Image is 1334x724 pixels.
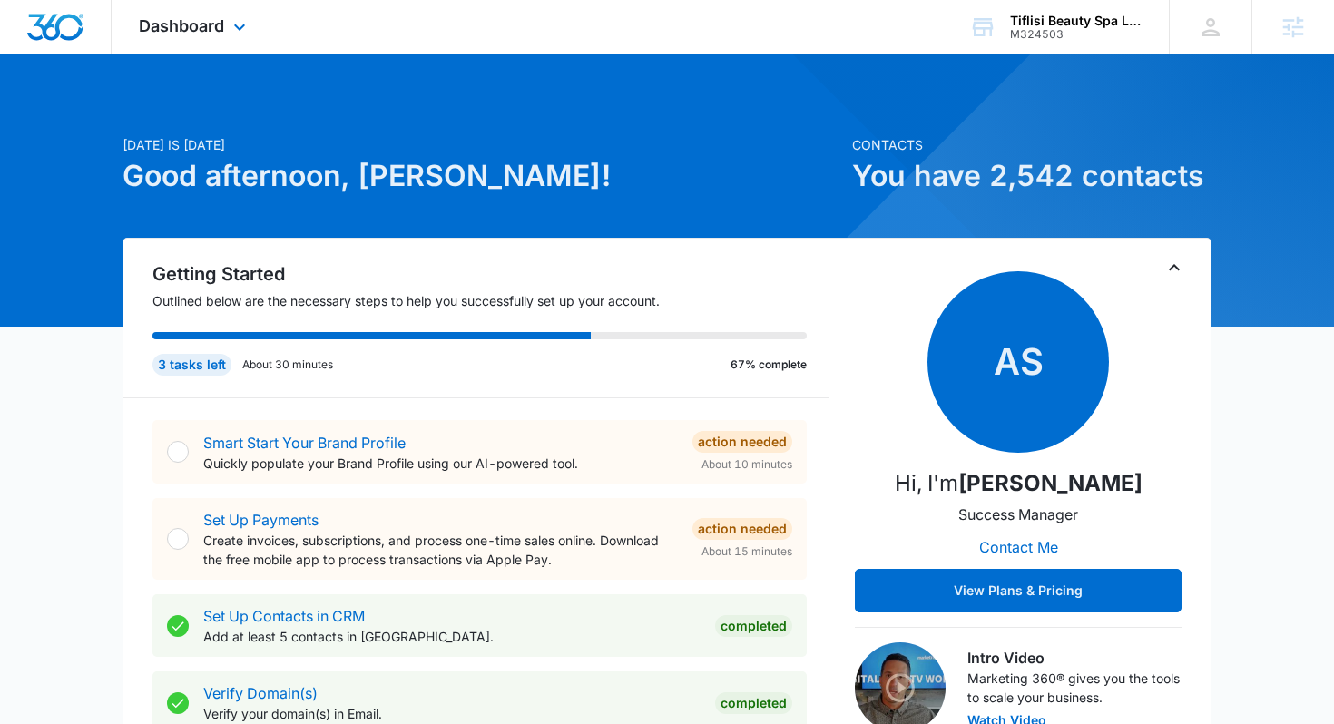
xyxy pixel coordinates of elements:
button: View Plans & Pricing [855,569,1182,612]
p: Verify your domain(s) in Email. [203,704,701,723]
p: Outlined below are the necessary steps to help you successfully set up your account. [152,291,829,310]
span: About 15 minutes [701,543,792,560]
p: About 30 minutes [242,357,333,373]
div: 3 tasks left [152,354,231,376]
div: Completed [715,615,792,637]
a: Smart Start Your Brand Profile [203,434,406,452]
p: Success Manager [958,504,1078,525]
span: About 10 minutes [701,456,792,473]
strong: [PERSON_NAME] [958,470,1143,496]
div: account id [1010,28,1143,41]
p: Hi, I'm [895,467,1143,500]
h1: You have 2,542 contacts [852,154,1211,198]
p: [DATE] is [DATE] [123,135,841,154]
div: Action Needed [692,431,792,453]
p: Add at least 5 contacts in [GEOGRAPHIC_DATA]. [203,627,701,646]
a: Set Up Payments [203,511,319,529]
p: Contacts [852,135,1211,154]
button: Toggle Collapse [1163,257,1185,279]
span: AS [927,271,1109,453]
h1: Good afternoon, [PERSON_NAME]! [123,154,841,198]
a: Verify Domain(s) [203,684,318,702]
div: account name [1010,14,1143,28]
a: Set Up Contacts in CRM [203,607,365,625]
span: Dashboard [139,16,224,35]
button: Contact Me [961,525,1076,569]
p: 67% complete [731,357,807,373]
div: Action Needed [692,518,792,540]
p: Marketing 360® gives you the tools to scale your business. [967,669,1182,707]
p: Create invoices, subscriptions, and process one-time sales online. Download the free mobile app t... [203,531,678,569]
h3: Intro Video [967,647,1182,669]
p: Quickly populate your Brand Profile using our AI-powered tool. [203,454,678,473]
h2: Getting Started [152,260,829,288]
div: Completed [715,692,792,714]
